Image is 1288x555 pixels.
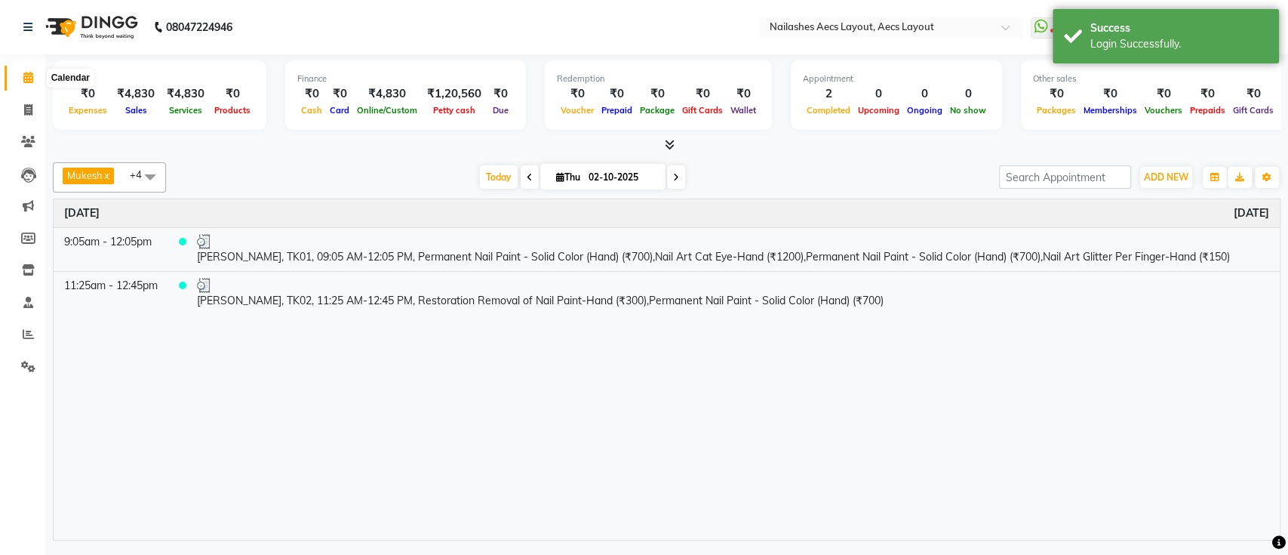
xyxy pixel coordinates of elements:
[121,105,151,116] span: Sales
[1229,85,1277,103] div: ₹0
[186,271,1280,315] td: [PERSON_NAME], TK02, 11:25 AM-12:45 PM, Restoration Removal of Nail Paint-Hand (₹300),Permanent N...
[854,105,903,116] span: Upcoming
[1234,205,1269,221] a: October 2, 2025
[54,227,168,271] td: 9:05am - 12:05pm
[48,69,94,88] div: Calendar
[636,105,678,116] span: Package
[598,105,636,116] span: Prepaid
[1033,72,1277,85] div: Other sales
[1080,85,1141,103] div: ₹0
[1186,105,1229,116] span: Prepaids
[67,169,103,181] span: Mukesh
[297,105,326,116] span: Cash
[727,85,760,103] div: ₹0
[489,105,512,116] span: Due
[803,105,854,116] span: Completed
[854,85,903,103] div: 0
[297,85,326,103] div: ₹0
[429,105,479,116] span: Petty cash
[186,227,1280,271] td: [PERSON_NAME], TK01, 09:05 AM-12:05 PM, Permanent Nail Paint - Solid Color (Hand) (₹700),Nail Art...
[65,85,111,103] div: ₹0
[1140,167,1192,188] button: ADD NEW
[161,85,211,103] div: ₹4,830
[326,105,353,116] span: Card
[803,85,854,103] div: 2
[421,85,487,103] div: ₹1,20,560
[803,72,990,85] div: Appointment
[353,105,421,116] span: Online/Custom
[487,85,514,103] div: ₹0
[903,85,946,103] div: 0
[557,105,598,116] span: Voucher
[64,205,100,221] a: October 2, 2025
[1080,105,1141,116] span: Memberships
[353,85,421,103] div: ₹4,830
[557,72,760,85] div: Redemption
[1141,85,1186,103] div: ₹0
[65,105,111,116] span: Expenses
[166,6,232,48] b: 08047224946
[727,105,760,116] span: Wallet
[678,105,727,116] span: Gift Cards
[636,85,678,103] div: ₹0
[54,271,168,315] td: 11:25am - 12:45pm
[211,85,254,103] div: ₹0
[211,105,254,116] span: Products
[1090,36,1268,52] div: Login Successfully.
[1229,105,1277,116] span: Gift Cards
[598,85,636,103] div: ₹0
[946,105,990,116] span: No show
[65,72,254,85] div: Total
[480,165,518,189] span: Today
[111,85,161,103] div: ₹4,830
[903,105,946,116] span: Ongoing
[54,199,1280,228] th: October 2, 2025
[557,85,598,103] div: ₹0
[103,169,109,181] a: x
[946,85,990,103] div: 0
[130,168,153,180] span: +4
[326,85,353,103] div: ₹0
[678,85,727,103] div: ₹0
[165,105,206,116] span: Services
[1033,85,1080,103] div: ₹0
[999,165,1131,189] input: Search Appointment
[552,171,584,183] span: Thu
[1090,20,1268,36] div: Success
[1033,105,1080,116] span: Packages
[297,72,514,85] div: Finance
[38,6,142,48] img: logo
[1186,85,1229,103] div: ₹0
[1144,171,1188,183] span: ADD NEW
[1141,105,1186,116] span: Vouchers
[584,166,659,189] input: 2025-10-02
